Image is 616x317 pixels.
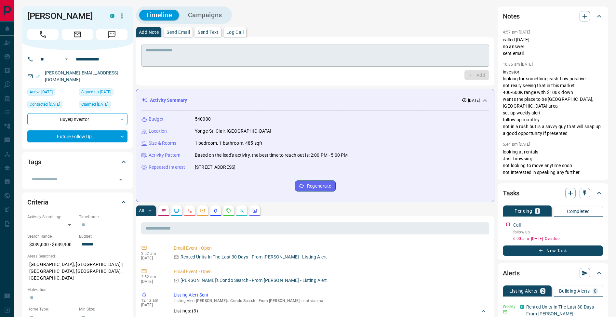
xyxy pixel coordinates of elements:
[141,251,164,256] p: 2:52 am
[27,194,127,210] div: Criteria
[79,88,127,98] div: Sat Jul 25 2015
[141,303,164,307] p: [DATE]
[139,30,159,34] p: Add Note
[195,116,211,123] p: 540000
[27,197,48,207] h2: Criteria
[503,30,530,34] p: 4:57 pm [DATE]
[45,70,118,82] a: [PERSON_NAME][EMAIL_ADDRESS][DOMAIN_NAME]
[503,149,603,176] p: looking at rentals Just browsing not looking to move anytime soon not interested in speaking any ...
[27,253,127,259] p: Areas Searched:
[181,277,327,284] p: [PERSON_NAME]'s Condo Search - From [PERSON_NAME] - Listing Alert
[174,292,487,298] p: Listing Alert Sent
[195,164,235,171] p: [STREET_ADDRESS]
[503,62,533,67] p: 10:36 am [DATE]
[536,209,539,213] p: 1
[149,116,164,123] p: Budget
[139,208,144,213] p: All
[79,306,127,312] p: Min Size:
[503,11,520,21] h2: Notes
[252,208,257,213] svg: Agent Actions
[150,97,187,104] p: Activity Summary
[81,101,108,108] span: Claimed [DATE]
[30,89,53,95] span: Active [DATE]
[542,289,544,293] p: 2
[141,279,164,284] p: [DATE]
[174,298,487,303] p: Listing Alert : - sent via email
[226,30,244,34] p: Log Call
[559,289,590,293] p: Building Alerts
[79,233,127,239] p: Budget:
[520,305,524,309] div: condos.ca
[503,69,603,137] p: investor looking for something cash flow positive not really seeing that in this market 400-600K ...
[295,180,336,192] button: Regenerate
[149,128,167,135] p: Location
[141,94,489,106] div: Activity Summary[DATE]
[149,140,177,147] p: Size & Rooms
[513,222,521,229] p: Call
[515,209,532,213] p: Pending
[503,304,516,310] p: Weekly
[149,164,185,171] p: Repeated Interest
[174,268,487,275] p: Email Event - Open
[195,152,348,159] p: Based on the lead's activity, the best time to reach out is: 2:00 PM - 5:00 PM
[62,55,70,63] button: Open
[503,265,603,281] div: Alerts
[36,74,40,79] svg: Email Verified
[503,268,520,278] h2: Alerts
[181,10,229,20] button: Campaigns
[226,208,231,213] svg: Requests
[27,88,76,98] div: Tue Jun 17 2025
[27,113,127,125] div: Buyer , Investor
[27,306,76,312] p: Home Type:
[509,289,538,293] p: Listing Alerts
[79,101,127,110] div: Mon Jun 19 2023
[116,175,125,184] button: Open
[30,101,60,108] span: Contacted [DATE]
[513,229,603,235] p: follow up
[503,185,603,201] div: Tasks
[503,36,603,57] p: called [DATE] no answer sent email
[503,245,603,256] button: New Task
[141,275,164,279] p: 2:52 am
[79,214,127,220] p: Timeframe:
[27,259,127,284] p: [GEOGRAPHIC_DATA], [GEOGRAPHIC_DATA] | [GEOGRAPHIC_DATA], [GEOGRAPHIC_DATA], [GEOGRAPHIC_DATA]
[27,287,127,293] p: Motivation:
[27,29,59,40] span: Call
[27,239,76,250] p: $339,000 - $639,900
[27,154,127,170] div: Tags
[198,30,219,34] p: Send Text
[96,29,127,40] span: Message
[594,289,596,293] p: 0
[27,233,76,239] p: Search Range:
[239,208,244,213] svg: Opportunities
[110,14,114,18] div: condos.ca
[468,98,480,103] p: [DATE]
[174,245,487,252] p: Email Event - Open
[27,157,41,167] h2: Tags
[62,29,93,40] span: Email
[513,236,603,242] p: 6:00 a.m. [DATE] - Overdue
[181,254,327,260] p: Rented Units In The Last 30 Days - From [PERSON_NAME] - Listing Alert
[141,298,164,303] p: 12:13 am
[141,256,164,260] p: [DATE]
[503,142,530,147] p: 5:44 pm [DATE]
[81,89,111,95] span: Signed up [DATE]
[174,308,198,314] p: Listings: ( 3 )
[200,208,205,213] svg: Emails
[139,10,179,20] button: Timeline
[27,214,76,220] p: Actively Searching:
[503,188,519,198] h2: Tasks
[161,208,166,213] svg: Notes
[196,298,300,303] span: [PERSON_NAME]'s Condo Search - From [PERSON_NAME]
[195,128,271,135] p: Yonge-St. Clair, [GEOGRAPHIC_DATA]
[149,152,181,159] p: Activity Pattern
[167,30,190,34] p: Send Email
[213,208,218,213] svg: Listing Alerts
[27,101,76,110] div: Wed Jul 23 2025
[174,305,487,317] div: Listings: (3)
[195,140,262,147] p: 1 bedroom, 1 bathroom, 485 sqft
[526,304,596,316] a: Rented Units In The Last 30 Days - From [PERSON_NAME]
[503,310,507,314] svg: Email
[27,11,100,21] h1: [PERSON_NAME]
[187,208,192,213] svg: Calls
